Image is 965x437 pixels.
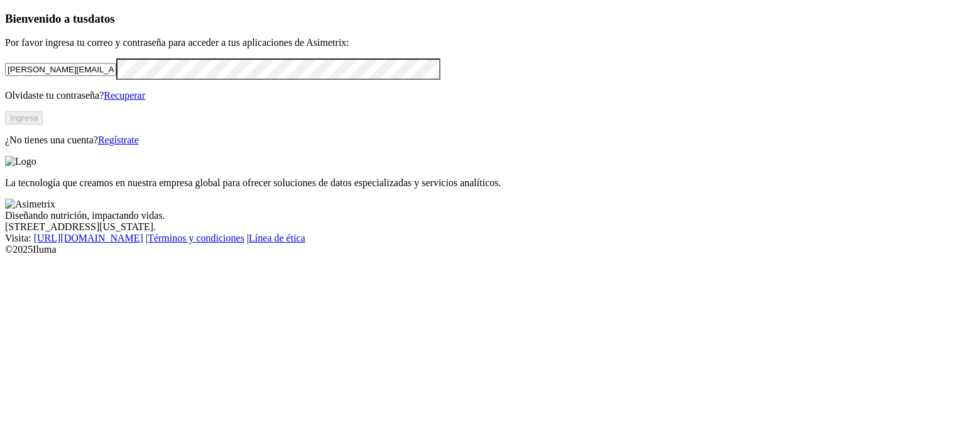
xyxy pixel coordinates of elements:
img: Logo [5,156,36,167]
div: © 2025 Iluma [5,244,960,255]
div: Visita : | | [5,233,960,244]
p: Olvidaste tu contraseña? [5,90,960,101]
span: datos [88,12,115,25]
a: Regístrate [98,135,139,145]
p: Por favor ingresa tu correo y contraseña para acceder a tus aplicaciones de Asimetrix: [5,37,960,48]
button: Ingresa [5,111,43,124]
p: La tecnología que creamos en nuestra empresa global para ofrecer soluciones de datos especializad... [5,177,960,189]
a: [URL][DOMAIN_NAME] [34,233,143,243]
div: [STREET_ADDRESS][US_STATE]. [5,221,960,233]
a: Términos y condiciones [148,233,244,243]
a: Línea de ética [249,233,305,243]
img: Asimetrix [5,199,55,210]
p: ¿No tienes una cuenta? [5,135,960,146]
h3: Bienvenido a tus [5,12,960,26]
div: Diseñando nutrición, impactando vidas. [5,210,960,221]
a: Recuperar [104,90,145,101]
input: Tu correo [5,63,116,76]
